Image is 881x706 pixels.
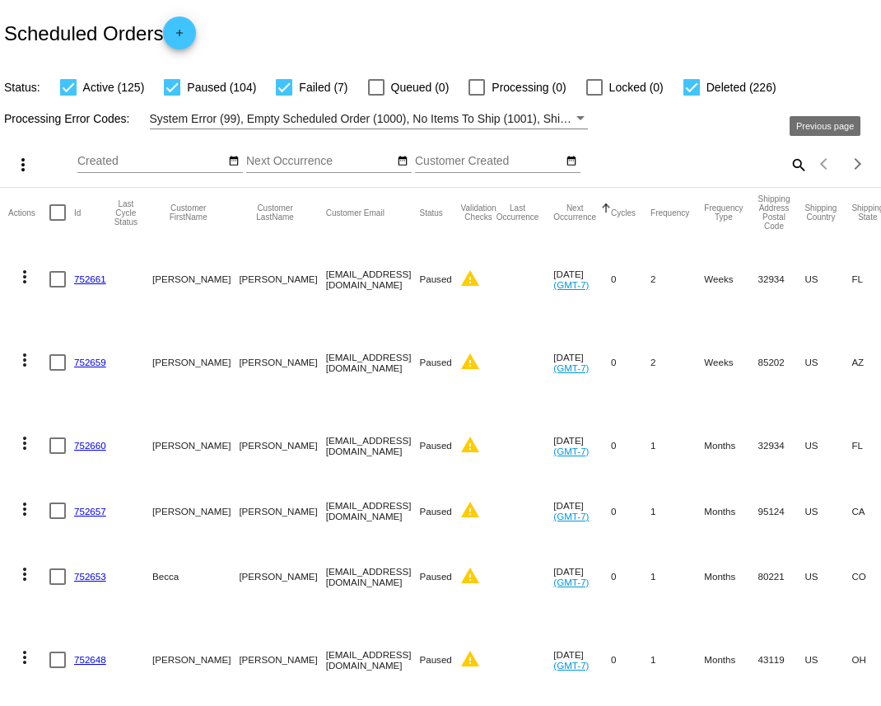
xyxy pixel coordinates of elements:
span: Processing Error Codes: [4,112,130,125]
mat-cell: US [804,404,851,487]
mat-header-cell: Actions [8,188,49,237]
mat-icon: add [170,27,189,47]
a: (GMT-7) [553,660,589,671]
button: Change sorting for FrequencyType [704,203,743,222]
a: (GMT-7) [553,446,589,456]
mat-cell: US [804,237,851,320]
mat-icon: warning [460,500,480,520]
mat-cell: [PERSON_NAME] [239,487,325,535]
span: Paused [419,571,451,582]
a: (GMT-7) [553,577,589,587]
a: (GMT-7) [553,279,589,290]
span: Paused [419,440,451,451]
button: Change sorting for ShippingPostcode [758,194,790,231]
mat-cell: [EMAIL_ADDRESS][DOMAIN_NAME] [326,237,420,320]
mat-cell: 0 [611,320,650,404]
mat-icon: more_vert [15,564,35,584]
mat-icon: date_range [228,155,240,168]
span: Processing (0) [492,77,566,97]
mat-icon: date_range [566,155,577,168]
mat-cell: 32934 [758,404,805,487]
button: Change sorting for Id [74,208,81,217]
a: 752661 [74,274,106,284]
a: 752648 [74,654,106,665]
mat-cell: Months [704,404,757,487]
span: Locked (0) [609,77,664,97]
button: Change sorting for Status [419,208,442,217]
a: 752659 [74,357,106,367]
mat-header-cell: Validation Checks [460,188,496,237]
mat-cell: 0 [611,237,650,320]
mat-icon: warning [460,566,480,586]
input: Created [77,155,226,168]
mat-cell: US [804,535,851,618]
button: Change sorting for CustomerFirstName [152,203,224,222]
mat-cell: 0 [611,535,650,618]
mat-cell: [PERSON_NAME] [239,618,325,701]
button: Change sorting for NextOccurrenceUtc [553,203,596,222]
span: Paused [419,357,451,367]
mat-cell: [DATE] [553,404,611,487]
button: Change sorting for Cycles [611,208,636,217]
button: Change sorting for LastProcessingCycleId [114,199,138,227]
span: Failed (7) [299,77,347,97]
button: Change sorting for CustomerLastName [239,203,310,222]
mat-cell: [EMAIL_ADDRESS][DOMAIN_NAME] [326,404,420,487]
mat-cell: [PERSON_NAME] [152,320,239,404]
mat-cell: 85202 [758,320,805,404]
mat-cell: [PERSON_NAME] [239,404,325,487]
mat-cell: [DATE] [553,618,611,701]
mat-icon: more_vert [15,648,35,667]
mat-cell: 1 [650,618,704,701]
mat-cell: [PERSON_NAME] [152,618,239,701]
mat-icon: warning [460,352,480,372]
mat-cell: [DATE] [553,535,611,618]
mat-select: Filter by Processing Error Codes [150,109,589,129]
mat-cell: [PERSON_NAME] [239,535,325,618]
mat-cell: US [804,320,851,404]
mat-cell: 1 [650,487,704,535]
mat-cell: 43119 [758,618,805,701]
mat-cell: [DATE] [553,487,611,535]
button: Change sorting for LastOccurrenceUtc [496,203,539,222]
a: (GMT-7) [553,511,589,521]
a: 752657 [74,506,106,517]
mat-cell: [PERSON_NAME] [152,237,239,320]
mat-cell: 2 [650,237,704,320]
button: Change sorting for ShippingCountry [804,203,837,222]
button: Change sorting for CustomerEmail [326,208,385,217]
span: Paused [419,274,451,284]
mat-cell: 1 [650,404,704,487]
span: Paused [419,654,451,665]
mat-cell: [PERSON_NAME] [239,237,325,320]
span: Paused [419,506,451,517]
mat-cell: 80221 [758,535,805,618]
mat-cell: [EMAIL_ADDRESS][DOMAIN_NAME] [326,535,420,618]
span: Paused (104) [187,77,256,97]
mat-icon: warning [460,435,480,455]
mat-cell: [DATE] [553,237,611,320]
mat-cell: 0 [611,487,650,535]
mat-cell: [EMAIL_ADDRESS][DOMAIN_NAME] [326,487,420,535]
mat-icon: search [788,152,808,177]
input: Customer Created [415,155,563,168]
button: Next page [841,147,874,180]
span: Active (125) [83,77,145,97]
mat-icon: warning [460,269,480,288]
h2: Scheduled Orders [4,16,196,49]
mat-icon: date_range [397,155,408,168]
mat-cell: Months [704,618,757,701]
a: (GMT-7) [553,362,589,373]
span: Status: [4,81,40,94]
mat-cell: US [804,618,851,701]
span: Queued (0) [391,77,450,97]
mat-cell: [PERSON_NAME] [152,404,239,487]
mat-icon: more_vert [13,155,33,175]
mat-cell: Weeks [704,320,757,404]
mat-cell: 0 [611,618,650,701]
mat-cell: Weeks [704,237,757,320]
mat-cell: 95124 [758,487,805,535]
mat-icon: more_vert [15,267,35,287]
mat-cell: 1 [650,535,704,618]
mat-cell: 0 [611,404,650,487]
